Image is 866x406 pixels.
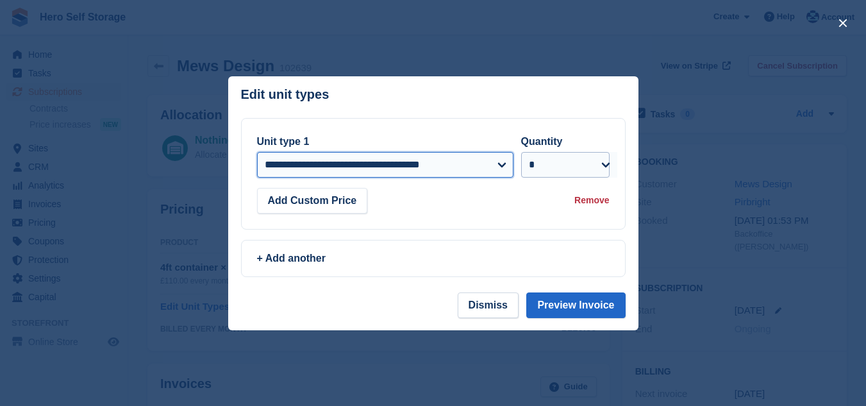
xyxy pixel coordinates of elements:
[574,194,609,207] div: Remove
[521,136,563,147] label: Quantity
[833,13,853,33] button: close
[257,251,610,266] div: + Add another
[458,292,519,318] button: Dismiss
[257,188,368,214] button: Add Custom Price
[241,240,626,277] a: + Add another
[241,87,329,102] p: Edit unit types
[526,292,625,318] button: Preview Invoice
[257,136,310,147] label: Unit type 1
